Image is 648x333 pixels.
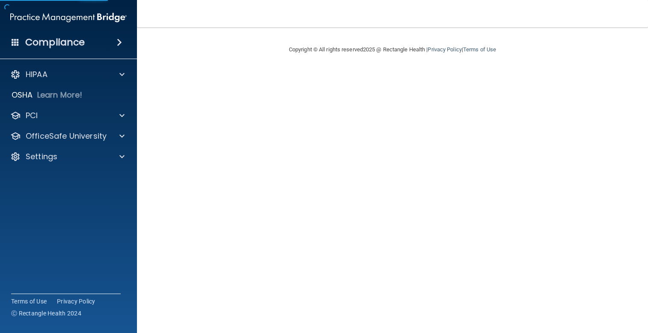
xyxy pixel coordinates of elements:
a: Terms of Use [11,297,47,306]
p: HIPAA [26,69,48,80]
div: Copyright © All rights reserved 2025 @ Rectangle Health | | [236,36,549,63]
a: PCI [10,110,125,121]
h4: Compliance [25,36,85,48]
span: Ⓒ Rectangle Health 2024 [11,309,81,318]
p: OfficeSafe University [26,131,107,141]
p: Settings [26,152,57,162]
p: OSHA [12,90,33,100]
p: PCI [26,110,38,121]
a: Settings [10,152,125,162]
img: PMB logo [10,9,127,26]
a: OfficeSafe University [10,131,125,141]
p: Learn More! [37,90,83,100]
a: Privacy Policy [428,46,461,53]
a: Terms of Use [463,46,496,53]
a: HIPAA [10,69,125,80]
a: Privacy Policy [57,297,95,306]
